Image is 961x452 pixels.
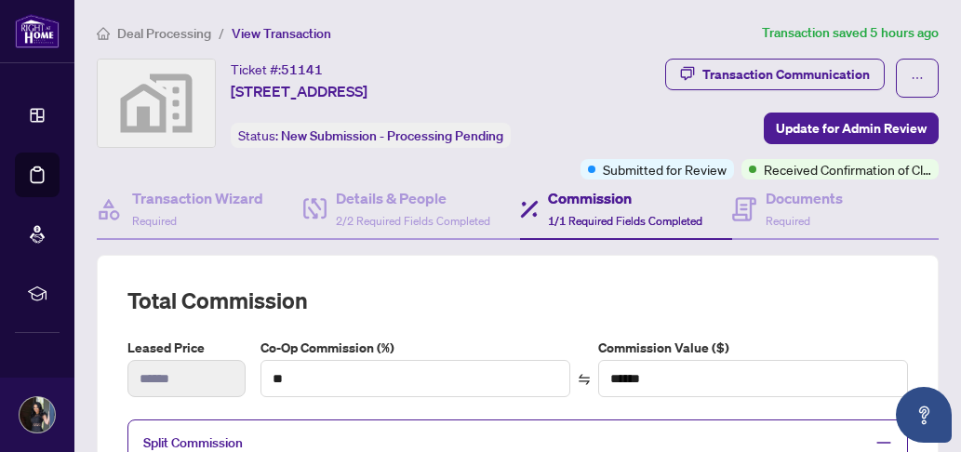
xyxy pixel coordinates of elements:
h2: Total Commission [127,286,908,315]
img: Profile Icon [20,397,55,432]
h4: Commission [548,187,702,209]
img: logo [15,14,60,48]
img: svg%3e [98,60,215,147]
span: home [97,27,110,40]
span: minus [875,434,892,451]
h4: Documents [766,187,843,209]
div: Ticket #: [231,59,323,80]
span: swap [578,373,591,386]
span: Required [132,214,177,228]
span: Received Confirmation of Closing [764,159,931,179]
span: View Transaction [232,25,331,42]
span: 1/1 Required Fields Completed [548,214,702,228]
span: 51141 [281,61,323,78]
span: Split Commission [143,434,243,451]
div: Transaction Communication [702,60,870,89]
li: / [219,22,224,44]
span: Required [766,214,810,228]
label: Co-Op Commission (%) [260,338,570,358]
span: Deal Processing [117,25,211,42]
span: Update for Admin Review [776,113,927,143]
span: ellipsis [911,72,924,85]
article: Transaction saved 5 hours ago [762,22,939,44]
span: Submitted for Review [603,159,727,179]
button: Transaction Communication [665,59,885,90]
button: Update for Admin Review [764,113,939,144]
div: Status: [231,123,511,148]
span: 2/2 Required Fields Completed [336,214,490,228]
label: Leased Price [127,338,246,358]
span: [STREET_ADDRESS] [231,80,367,102]
span: New Submission - Processing Pending [281,127,503,144]
h4: Transaction Wizard [132,187,263,209]
h4: Details & People [336,187,490,209]
button: Open asap [896,387,952,443]
label: Commission Value ($) [598,338,908,358]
